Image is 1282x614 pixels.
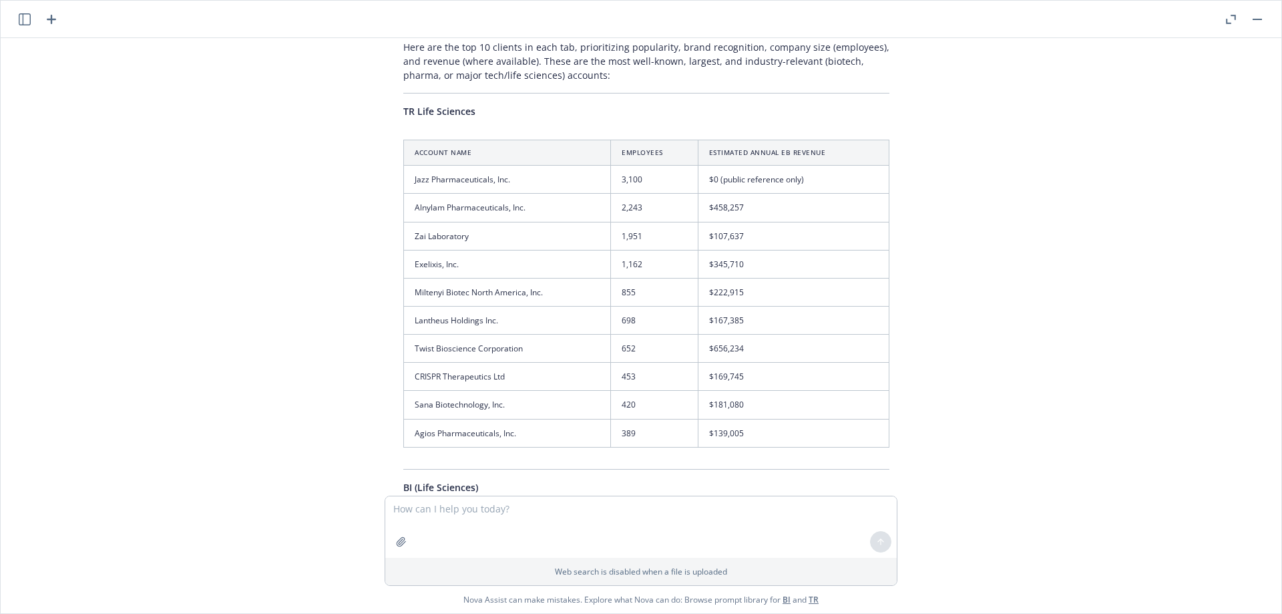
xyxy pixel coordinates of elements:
td: Miltenyi Biotec North America, Inc. [404,278,611,306]
td: Alnylam Pharmaceuticals, Inc. [404,194,611,222]
td: $139,005 [698,419,889,447]
td: 3,100 [611,166,698,194]
td: 2,243 [611,194,698,222]
td: $169,745 [698,363,889,391]
td: $181,080 [698,391,889,419]
td: 855 [611,278,698,306]
td: 652 [611,335,698,363]
th: Account Name [404,140,611,165]
td: Sana Biotechnology, Inc. [404,391,611,419]
span: BI (Life Sciences) [403,481,478,494]
td: 1,162 [611,250,698,278]
th: Estimated Annual EB Revenue [698,140,889,165]
td: $345,710 [698,250,889,278]
td: 453 [611,363,698,391]
td: Exelixis, Inc. [404,250,611,278]
span: TR Life Sciences [403,105,475,118]
td: 1,951 [611,222,698,250]
td: Jazz Pharmaceuticals, Inc. [404,166,611,194]
span: Nova Assist can make mistakes. Explore what Nova can do: Browse prompt library for and [463,586,819,613]
td: Zai Laboratory [404,222,611,250]
td: $222,915 [698,278,889,306]
td: $656,234 [698,335,889,363]
td: $458,257 [698,194,889,222]
td: 389 [611,419,698,447]
p: Here are the top 10 clients in each tab, prioritizing popularity, brand recognition, company size... [403,40,889,82]
p: Web search is disabled when a file is uploaded [393,566,889,577]
td: 698 [611,306,698,334]
td: $167,385 [698,306,889,334]
td: CRISPR Therapeutics Ltd [404,363,611,391]
td: Lantheus Holdings Inc. [404,306,611,334]
a: BI [783,594,791,605]
td: $0 (public reference only) [698,166,889,194]
th: Employees [611,140,698,165]
td: $107,637 [698,222,889,250]
td: 420 [611,391,698,419]
a: TR [809,594,819,605]
td: Twist Bioscience Corporation [404,335,611,363]
td: Agios Pharmaceuticals, Inc. [404,419,611,447]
